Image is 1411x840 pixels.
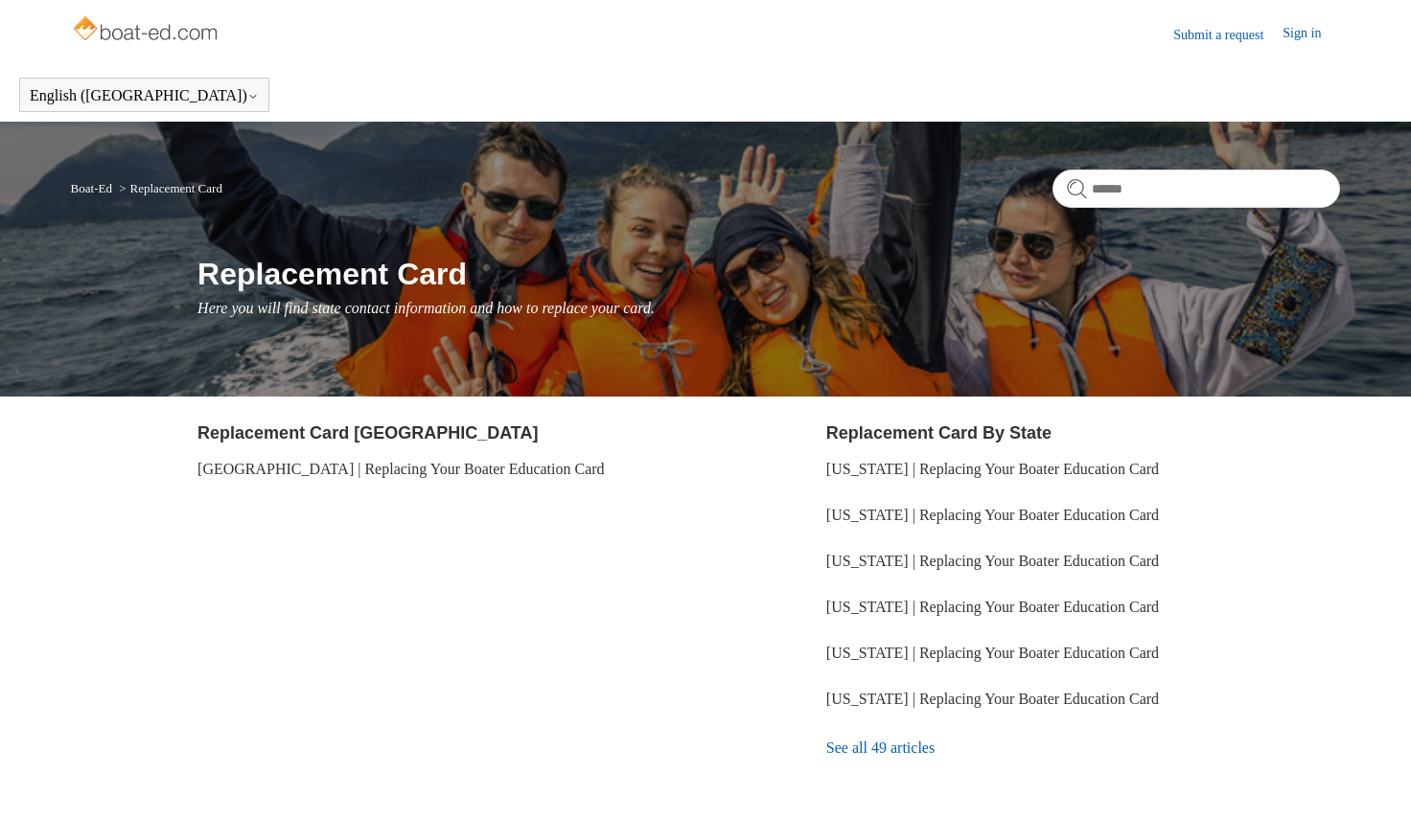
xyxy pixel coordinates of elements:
[826,599,1159,615] a: [US_STATE] | Replacing Your Boater Education Card
[30,87,259,104] button: English ([GEOGRAPHIC_DATA])
[826,645,1159,661] a: [US_STATE] | Replacing Your Boater Education Card
[71,181,116,195] li: Boat-Ed
[826,507,1159,523] a: [US_STATE] | Replacing Your Boater Education Card
[71,181,112,195] a: Boat-Ed
[115,181,222,195] li: Replacement Card
[197,423,538,443] a: Replacement Card [GEOGRAPHIC_DATA]
[197,251,1340,297] h1: Replacement Card
[197,297,1340,320] p: Here you will find state contact information and how to replace your card.
[71,11,223,50] img: Boat-Ed Help Center home page
[826,461,1159,477] a: [US_STATE] | Replacing Your Boater Education Card
[826,722,1341,774] a: See all 49 articles
[197,461,605,477] a: [GEOGRAPHIC_DATA] | Replacing Your Boater Education Card
[826,553,1159,569] a: [US_STATE] | Replacing Your Boater Education Card
[1283,23,1340,46] a: Sign in
[1052,170,1340,208] input: Search
[826,423,1052,443] a: Replacement Card By State
[1173,25,1283,45] a: Submit a request
[826,691,1159,707] a: [US_STATE] | Replacing Your Boater Education Card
